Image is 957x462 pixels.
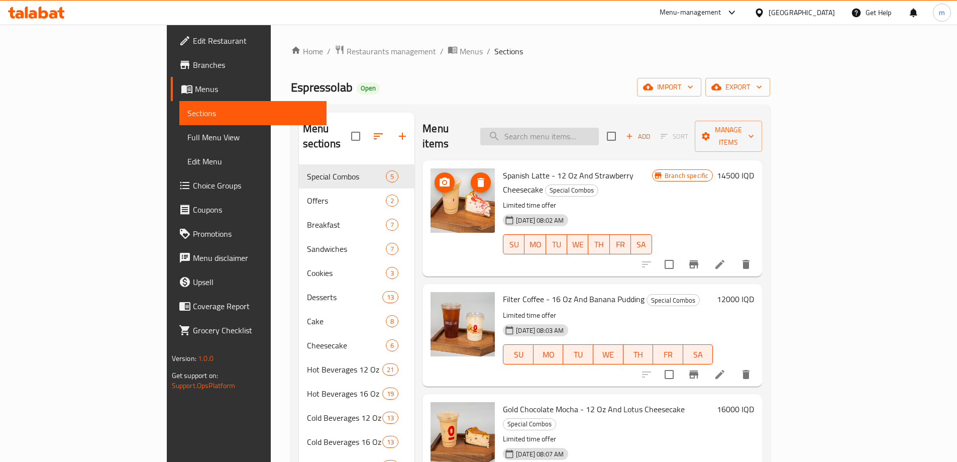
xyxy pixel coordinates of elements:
span: Branches [193,59,318,71]
button: Branch-specific-item [682,362,706,387]
div: [GEOGRAPHIC_DATA] [769,7,835,18]
span: 21 [383,365,398,375]
span: SU [507,237,520,252]
button: delete [734,362,758,387]
button: FR [653,344,683,364]
div: items [382,412,398,424]
span: [DATE] 08:03 AM [512,326,568,335]
button: import [637,78,701,97]
span: Promotions [193,228,318,240]
div: Cookies3 [299,261,415,285]
span: Add item [622,129,654,144]
a: Sections [179,101,327,125]
span: 3 [386,268,398,278]
button: WE [567,234,588,254]
p: Limited time offer [503,199,652,212]
span: [DATE] 08:02 AM [512,216,568,225]
a: Coverage Report [171,294,327,318]
button: delete image [471,172,491,193]
button: FR [610,234,631,254]
input: search [480,128,599,145]
div: items [382,388,398,400]
span: 8 [386,317,398,326]
span: Coverage Report [193,300,318,312]
div: Cookies [307,267,386,279]
button: TH [588,234,609,254]
span: 1.0.0 [198,352,214,365]
img: Spanish Latte - 12 Oz And Strawberry Cheesecake [431,168,495,233]
button: delete [734,252,758,276]
span: [DATE] 08:07 AM [512,449,568,459]
li: / [487,45,490,57]
div: items [386,170,398,182]
span: Select section [601,126,622,147]
span: Desserts [307,291,382,303]
span: SA [635,237,648,252]
span: Edit Menu [187,155,318,167]
span: TH [627,347,650,362]
div: Special Combos [647,294,700,306]
div: Special Combos [545,184,598,197]
span: FR [614,237,627,252]
span: Offers [307,195,386,207]
span: Version: [172,352,196,365]
h2: Menu sections [303,121,352,151]
h6: 12000 IQD [717,292,754,306]
span: MO [538,347,560,362]
div: items [386,195,398,207]
span: Gold Chocolate Mocha - 12 Oz And Lotus Cheesecake [503,402,685,417]
button: Branch-specific-item [682,252,706,276]
span: TH [592,237,605,252]
button: Add section [390,124,414,148]
span: Cheesecake [307,339,386,351]
div: Open [357,82,380,95]
span: Cold Beverages 16 Oz [307,436,382,448]
span: m [939,7,945,18]
a: Edit menu item [714,258,726,270]
span: 6 [386,341,398,350]
span: 7 [386,244,398,254]
button: SA [631,234,652,254]
span: Branch specific [661,171,712,180]
span: Breakfast [307,219,386,231]
div: items [386,339,398,351]
div: Cold Beverages 16 Oz13 [299,430,415,454]
span: Spanish Latte - 12 Oz And Strawberry Cheesecake [503,168,633,197]
div: Cheesecake6 [299,333,415,357]
div: Offers2 [299,189,415,213]
span: Sandwiches [307,243,386,255]
span: Special Combos [503,418,556,430]
span: WE [571,237,584,252]
nav: breadcrumb [291,45,771,58]
h2: Menu items [422,121,468,151]
span: 5 [386,172,398,181]
div: Cold Beverages 12 Oz13 [299,406,415,430]
span: Cake [307,315,386,327]
span: 7 [386,220,398,230]
button: export [705,78,770,97]
button: MO [534,344,564,364]
h6: 16000 IQD [717,402,754,416]
a: Menus [448,45,483,58]
p: Limited time offer [503,433,713,445]
a: Menus [171,77,327,101]
span: MO [528,237,542,252]
li: / [327,45,331,57]
div: Desserts13 [299,285,415,309]
a: Edit menu item [714,368,726,381]
a: Grocery Checklist [171,318,327,342]
span: Menu disclaimer [193,252,318,264]
a: Branches [171,53,327,77]
span: Cold Beverages 12 Oz [307,412,382,424]
div: items [382,363,398,376]
span: WE [597,347,619,362]
button: TU [563,344,593,364]
span: Filter Coffee - 16 Oz And Banana Pudding [503,292,645,307]
span: Sections [494,45,523,57]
